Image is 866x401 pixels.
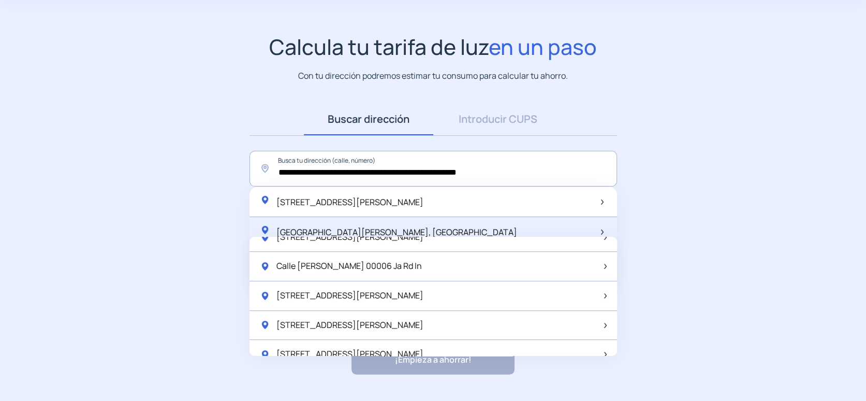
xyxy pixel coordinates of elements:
[260,225,270,235] img: location-pin-green.svg
[260,195,270,205] img: location-pin-green.svg
[260,349,270,360] img: location-pin-green.svg
[601,199,604,205] img: arrow-next-item.svg
[489,32,597,61] span: en un paso
[260,232,270,242] img: location-pin-green.svg
[276,226,517,238] span: [GEOGRAPHIC_DATA][PERSON_NAME], [GEOGRAPHIC_DATA]
[276,196,423,208] span: [STREET_ADDRESS][PERSON_NAME]
[604,235,607,240] img: arrow-next-item.svg
[604,293,607,298] img: arrow-next-item.svg
[304,103,433,135] a: Buscar dirección
[260,261,270,271] img: location-pin-green.svg
[298,69,568,82] p: Con tu dirección podremos estimar tu consumo para calcular tu ahorro.
[276,231,423,244] span: [STREET_ADDRESS][PERSON_NAME]
[601,230,604,235] img: arrow-next-item.svg
[604,264,607,269] img: arrow-next-item.svg
[276,348,423,361] span: [STREET_ADDRESS][PERSON_NAME]
[276,289,423,303] span: [STREET_ADDRESS][PERSON_NAME]
[260,291,270,301] img: location-pin-green.svg
[276,319,423,332] span: [STREET_ADDRESS][PERSON_NAME]
[604,352,607,357] img: arrow-next-item.svg
[269,34,597,60] h1: Calcula tu tarifa de luz
[276,260,422,273] span: Calle [PERSON_NAME] 00006 Ja Rd In
[260,320,270,330] img: location-pin-green.svg
[604,323,607,328] img: arrow-next-item.svg
[433,103,563,135] a: Introducir CUPS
